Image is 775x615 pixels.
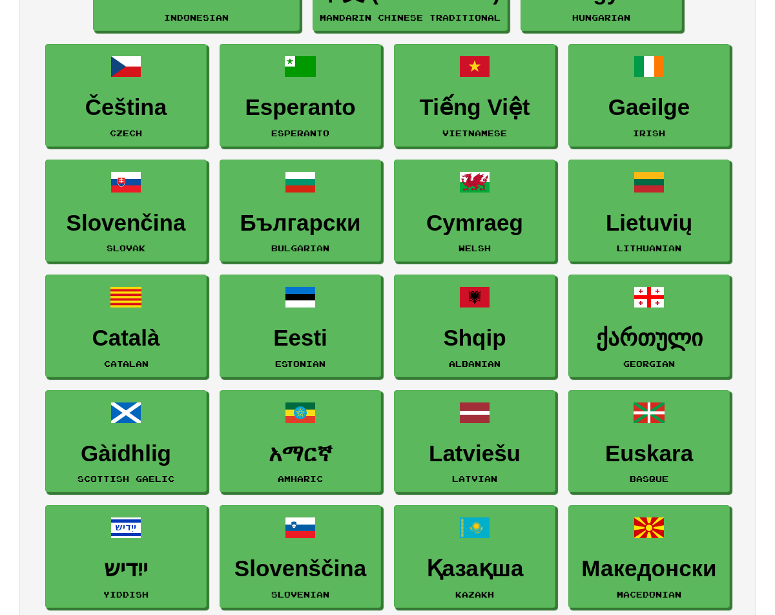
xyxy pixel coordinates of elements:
a: ქართულიGeorgian [568,275,730,377]
small: Bulgarian [271,244,329,253]
a: ייִדישYiddish [45,505,207,608]
small: Macedonian [617,590,681,599]
small: Esperanto [271,129,329,138]
h3: Čeština [52,95,200,120]
a: БългарскиBulgarian [220,160,381,262]
h3: አማርኛ [227,441,374,466]
small: Lithuanian [617,244,681,253]
h3: Esperanto [227,95,374,120]
small: Slovak [107,244,145,253]
a: LatviešuLatvian [394,390,555,493]
small: Catalan [104,359,149,368]
small: Czech [110,129,142,138]
small: Vietnamese [442,129,507,138]
a: ShqipAlbanian [394,275,555,377]
a: EestiEstonian [220,275,381,377]
small: Slovenian [271,590,329,599]
h3: Català [52,326,200,351]
h3: Gaeilge [575,95,723,120]
h3: Slovenščina [227,556,374,581]
a: EsperantoEsperanto [220,44,381,147]
small: Yiddish [103,590,149,599]
h3: Қазақша [401,556,548,581]
h3: Български [227,211,374,236]
small: Georgian [623,359,675,368]
small: Kazakh [455,590,494,599]
h3: Eesti [227,326,374,351]
h3: Euskara [575,441,723,466]
small: Estonian [275,359,325,368]
h3: Gàidhlig [52,441,200,466]
a: Tiếng ViệtVietnamese [394,44,555,147]
a: GàidhligScottish Gaelic [45,390,207,493]
small: Indonesian [164,13,229,22]
small: Mandarin Chinese Traditional [320,13,501,22]
a: SlovenščinaSlovenian [220,505,381,608]
h3: Македонски [575,556,723,581]
small: Welsh [459,244,491,253]
a: ҚазақшаKazakh [394,505,555,608]
small: Latvian [452,474,497,483]
h3: Slovenčina [52,211,200,236]
a: МакедонскиMacedonian [568,505,730,608]
small: Amharic [278,474,323,483]
a: CymraegWelsh [394,160,555,262]
h3: Tiếng Việt [401,95,548,120]
a: CatalàCatalan [45,275,207,377]
h3: Cymraeg [401,211,548,236]
small: Irish [633,129,665,138]
a: አማርኛAmharic [220,390,381,493]
h3: Lietuvių [575,211,723,236]
small: Scottish Gaelic [77,474,174,483]
small: Hungarian [572,13,630,22]
a: LietuviųLithuanian [568,160,730,262]
small: Albanian [449,359,501,368]
a: ČeštinaCzech [45,44,207,147]
h3: ייִדיש [52,556,200,581]
h3: Latviešu [401,441,548,466]
small: Basque [630,474,668,483]
h3: ქართული [575,326,723,351]
a: EuskaraBasque [568,390,730,493]
h3: Shqip [401,326,548,351]
a: SlovenčinaSlovak [45,160,207,262]
a: GaeilgeIrish [568,44,730,147]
